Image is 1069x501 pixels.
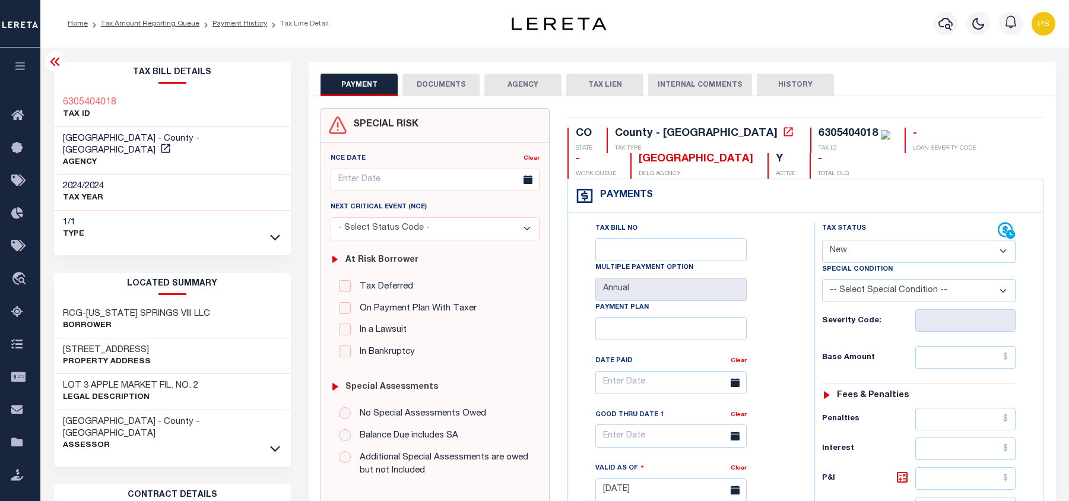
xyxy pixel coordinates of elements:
[822,224,866,234] label: Tax Status
[822,444,915,454] h6: Interest
[913,144,976,153] p: LOAN SEVERITY CODE
[576,153,616,166] div: -
[63,416,283,440] h3: [GEOGRAPHIC_DATA] - County - [GEOGRAPHIC_DATA]
[595,356,633,366] label: Date Paid
[822,265,893,275] label: Special Condition
[331,154,366,164] label: NCE Date
[731,358,747,364] a: Clear
[63,217,84,229] h3: 1/1
[595,224,637,234] label: Tax Bill No
[212,20,267,27] a: Payment History
[63,308,210,320] h3: RCG-[US_STATE] SPRINGS VIII LLC
[731,465,747,471] a: Clear
[576,170,616,179] p: WORK QUEUE
[615,128,778,139] div: County - [GEOGRAPHIC_DATA]
[566,74,643,96] button: TAX LIEN
[595,263,693,273] label: Multiple Payment Option
[776,153,795,166] div: Y
[101,20,199,27] a: Tax Amount Reporting Queue
[63,180,104,192] h3: 2024/2024
[331,202,427,213] label: Next Critical Event (NCE)
[595,424,747,448] input: Enter Date
[54,62,291,84] h2: Tax Bill Details
[354,451,531,478] label: Additional Special Assessments are owed but not Included
[915,346,1016,369] input: $
[595,303,649,313] label: Payment Plan
[837,391,909,401] h6: Fees & Penalties
[402,74,480,96] button: DOCUMENTS
[576,144,592,153] p: STATE
[347,119,418,131] h4: SPECIAL RISK
[54,273,291,295] h2: LOCATED SUMMARY
[595,371,747,394] input: Enter Date
[818,170,849,179] p: TOTAL DLQ
[512,17,607,30] img: logo-dark.svg
[354,429,458,443] label: Balance Due includes SA
[776,170,795,179] p: ACTIVE
[595,462,644,474] label: Valid as Of
[331,169,540,192] input: Enter Date
[63,134,199,155] span: [GEOGRAPHIC_DATA] - County - [GEOGRAPHIC_DATA]
[63,157,283,169] p: AGENCY
[63,229,84,240] p: Type
[915,408,1016,430] input: $
[639,170,753,179] p: DELQ AGENCY
[484,74,562,96] button: AGENCY
[818,153,849,166] div: -
[822,316,915,326] h6: Severity Code:
[822,353,915,363] h6: Base Amount
[354,407,486,421] label: No Special Assessments Owed
[63,440,283,452] p: Assessor
[913,128,976,141] div: -
[594,190,653,201] h4: Payments
[345,382,438,392] h6: Special Assessments
[354,280,413,294] label: Tax Deferred
[915,467,1016,490] input: $
[822,414,915,424] h6: Penalties
[11,272,30,287] i: travel_explore
[1032,12,1055,36] img: svg+xml;base64,PHN2ZyB4bWxucz0iaHR0cDovL3d3dy53My5vcmcvMjAwMC9zdmciIHBvaW50ZXItZXZlbnRzPSJub25lIi...
[639,153,753,166] div: [GEOGRAPHIC_DATA]
[881,130,890,139] img: check-icon-green.svg
[63,344,151,356] h3: [STREET_ADDRESS]
[524,156,540,161] a: Clear
[63,380,198,392] h3: LOT 3 APPLE MARKET FIL. NO. 2
[595,410,664,420] label: Good Thru Date 1
[822,470,915,487] h6: P&I
[615,144,796,153] p: TAX TYPE
[731,412,747,418] a: Clear
[63,109,116,121] p: TAX ID
[354,302,477,316] label: On Payment Plan With Taxer
[915,437,1016,460] input: $
[321,74,398,96] button: PAYMENT
[345,255,418,265] h6: At Risk Borrower
[819,144,890,153] p: TAX ID
[648,74,752,96] button: INTERNAL COMMENTS
[576,128,592,141] div: CO
[354,324,407,337] label: In a Lawsuit
[757,74,834,96] button: HISTORY
[63,192,104,204] p: TAX YEAR
[68,20,88,27] a: Home
[63,392,198,404] p: Legal Description
[63,97,116,109] a: 6305404018
[819,128,878,139] div: 6305404018
[354,345,415,359] label: In Bankruptcy
[63,320,210,332] p: Borrower
[63,356,151,368] p: Property Address
[267,18,329,29] li: Tax Line Detail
